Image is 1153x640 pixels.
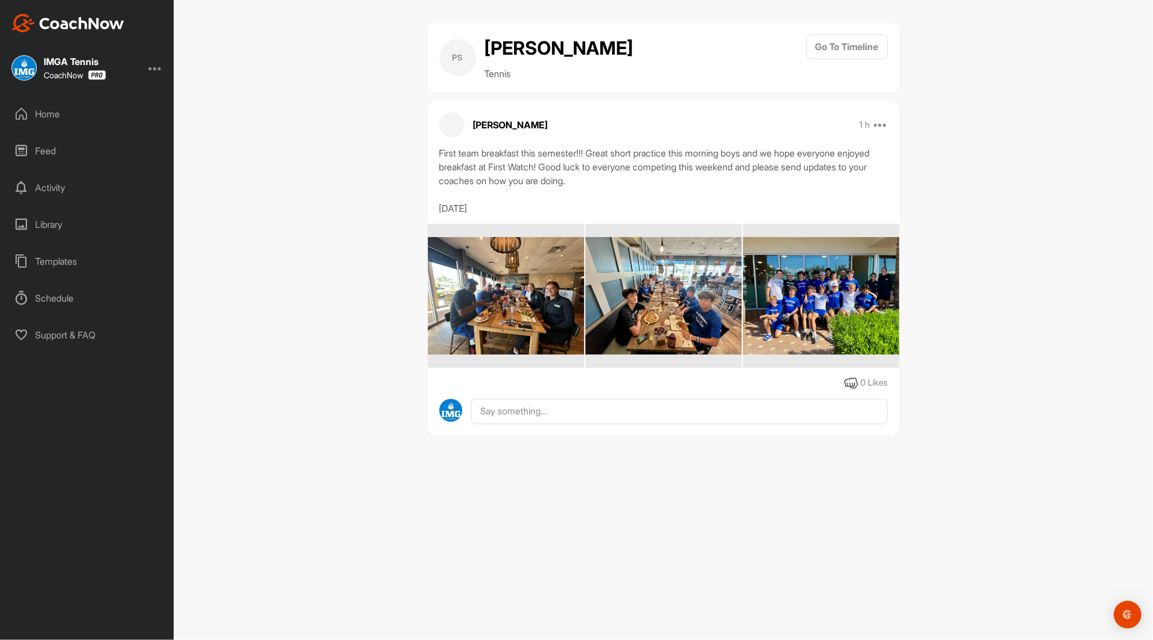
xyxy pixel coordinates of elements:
p: Tennis [485,67,634,81]
h2: [PERSON_NAME] [485,35,634,62]
div: Activity [6,173,168,202]
img: square_fbd24ebe9e7d24b63c563b236df2e5b1.jpg [12,55,37,81]
button: Go To Timeline [806,35,888,59]
p: 1 h [859,119,869,131]
img: avatar [439,399,463,422]
div: Home [6,100,168,128]
p: [PERSON_NAME] [473,118,548,132]
div: IMGA Tennis [44,57,106,66]
a: Go To Timeline [806,35,888,81]
div: CoachNow [44,70,106,80]
img: media [585,237,742,355]
div: Templates [6,247,168,276]
div: Feed [6,136,168,165]
div: Library [6,210,168,239]
img: media [743,237,899,355]
div: Open Intercom Messenger [1114,601,1141,628]
div: First team breakfast this semester!!! Great short practice this morning boys and we hope everyone... [439,146,888,215]
img: media [428,237,584,355]
img: CoachNow [12,14,124,32]
div: 0 Likes [861,376,888,390]
div: Schedule [6,284,168,313]
img: CoachNow Pro [88,70,106,80]
div: PS [439,39,476,76]
div: Support & FAQ [6,321,168,349]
